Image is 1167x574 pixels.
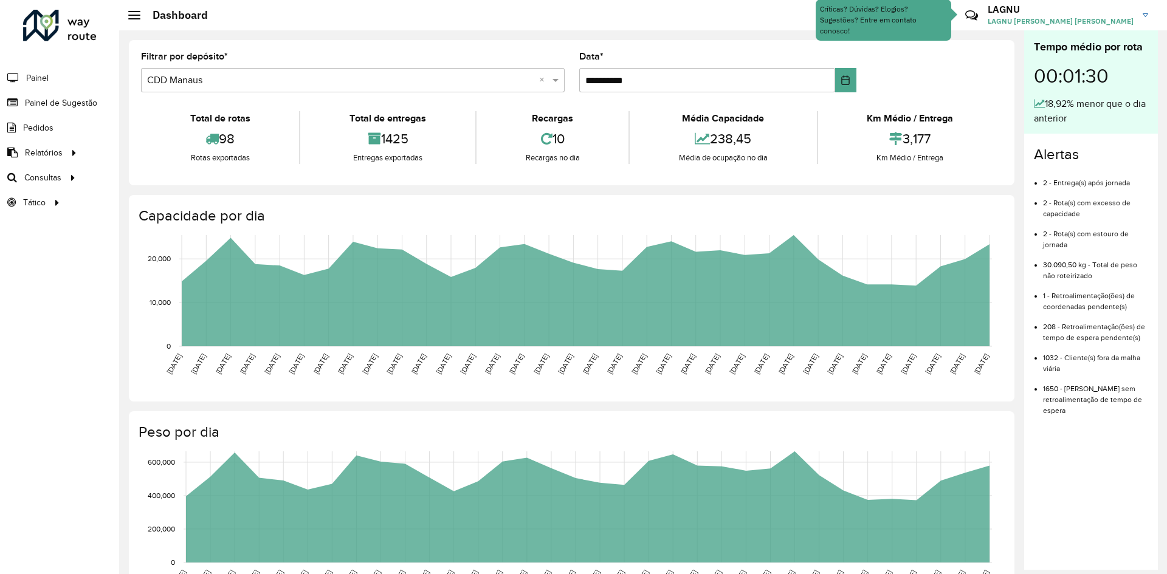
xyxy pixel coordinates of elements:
text: [DATE] [532,352,550,375]
text: 0 [167,342,171,350]
div: 18,92% menor que o dia anterior [1034,97,1148,126]
div: Tempo médio por rota [1034,39,1148,55]
text: [DATE] [165,352,183,375]
div: 10 [480,126,625,152]
text: [DATE] [703,352,721,375]
li: 30.090,50 kg - Total de peso não roteirizado [1043,250,1148,281]
text: 0 [171,558,175,566]
li: 1032 - Cliente(s) fora da malha viária [1043,343,1148,374]
div: Média Capacidade [633,111,813,126]
text: [DATE] [434,352,452,375]
text: [DATE] [924,352,942,375]
text: [DATE] [459,352,477,375]
text: 200,000 [148,525,175,533]
div: 98 [144,126,296,152]
text: [DATE] [630,352,648,375]
text: [DATE] [581,352,599,375]
text: [DATE] [802,352,819,375]
text: 10,000 [150,298,171,306]
text: [DATE] [557,352,574,375]
text: [DATE] [508,352,525,375]
text: [DATE] [679,352,697,375]
label: Data [579,49,604,64]
text: [DATE] [238,352,256,375]
li: 2 - Rota(s) com excesso de capacidade [1043,188,1148,219]
text: [DATE] [483,352,501,375]
div: 1425 [303,126,472,152]
span: LAGNU [PERSON_NAME] [PERSON_NAME] [988,16,1134,27]
div: Total de entregas [303,111,472,126]
text: [DATE] [385,352,403,375]
text: [DATE] [312,352,329,375]
a: Contato Rápido [959,2,985,29]
div: 00:01:30 [1034,55,1148,97]
span: Clear all [539,73,549,87]
li: 2 - Rota(s) com estouro de jornada [1043,219,1148,250]
text: [DATE] [287,352,305,375]
div: Total de rotas [144,111,296,126]
text: [DATE] [410,352,427,375]
h2: Dashboard [140,9,208,22]
text: [DATE] [900,352,917,375]
span: Tático [23,196,46,209]
text: [DATE] [214,352,232,375]
text: [DATE] [948,352,966,375]
label: Filtrar por depósito [141,49,228,64]
text: [DATE] [875,352,892,375]
h4: Alertas [1034,146,1148,163]
div: Recargas [480,111,625,126]
text: 400,000 [148,491,175,499]
li: 1650 - [PERSON_NAME] sem retroalimentação de tempo de espera [1043,374,1148,416]
text: [DATE] [826,352,844,375]
h4: Capacidade por dia [139,207,1002,225]
span: Pedidos [23,121,53,134]
div: 238,45 [633,126,813,152]
text: [DATE] [655,352,672,375]
div: Média de ocupação no dia [633,152,813,164]
div: Km Médio / Entrega [821,111,999,126]
button: Choose Date [835,68,856,92]
text: [DATE] [190,352,207,375]
span: Painel [26,72,49,84]
text: 600,000 [148,458,175,466]
text: 20,000 [148,255,171,262]
text: [DATE] [850,352,868,375]
text: [DATE] [777,352,794,375]
div: Entregas exportadas [303,152,472,164]
span: Painel de Sugestão [25,97,97,109]
text: [DATE] [972,352,990,375]
h4: Peso por dia [139,423,1002,441]
div: Recargas no dia [480,152,625,164]
text: [DATE] [752,352,770,375]
text: [DATE] [263,352,281,375]
text: [DATE] [336,352,354,375]
text: [DATE] [728,352,746,375]
div: Km Médio / Entrega [821,152,999,164]
div: 3,177 [821,126,999,152]
text: [DATE] [361,352,379,375]
span: Consultas [24,171,61,184]
li: 2 - Entrega(s) após jornada [1043,168,1148,188]
text: [DATE] [605,352,623,375]
li: 208 - Retroalimentação(ões) de tempo de espera pendente(s) [1043,312,1148,343]
span: Relatórios [25,146,63,159]
div: Rotas exportadas [144,152,296,164]
li: 1 - Retroalimentação(ões) de coordenadas pendente(s) [1043,281,1148,312]
h3: LAGNU [988,4,1134,15]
